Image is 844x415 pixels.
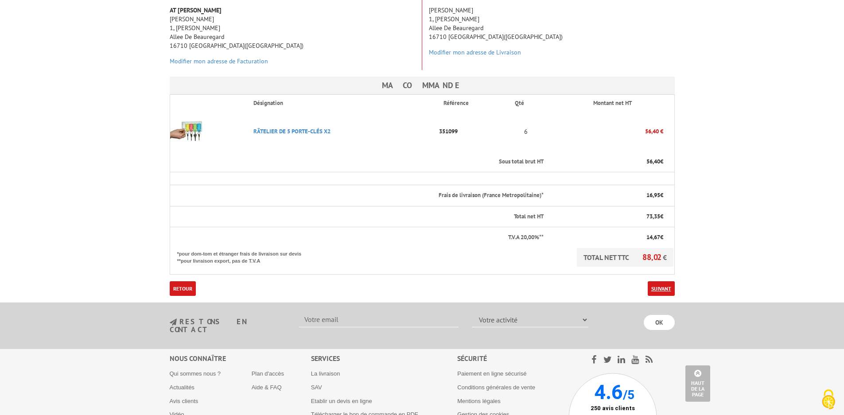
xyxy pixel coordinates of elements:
th: Sous total brut HT [170,151,545,172]
a: Modifier mon adresse de Facturation [170,57,268,65]
a: Actualités [170,384,194,391]
a: SAV [311,384,322,391]
img: Cookies (fenêtre modale) [817,388,840,411]
a: Suivant [648,281,675,296]
img: newsletter.jpg [170,318,177,326]
span: 56,40 [646,158,660,165]
input: Votre email [299,312,459,327]
p: € [552,213,663,221]
th: Qté [508,95,545,112]
a: Paiement en ligne sécurisé [457,370,526,377]
p: *pour dom-tom et étranger frais de livraison sur devis **pour livraison export, pas de T.V.A [177,248,310,264]
img: RâTELIER DE 5 PORTE-CLéS X2 [170,114,206,149]
a: RâTELIER DE 5 PORTE-CLéS X2 [253,128,331,135]
input: OK [644,315,675,330]
div: Services [311,353,458,364]
span: 88,02 [642,252,663,262]
a: Conditions générales de vente [457,384,535,391]
a: Avis clients [170,398,198,404]
a: Modifier mon adresse de Livraison [429,48,521,56]
span: 14,67 [646,233,660,241]
p: T.V.A 20,00%** [177,233,544,242]
p: 351099 [436,124,508,139]
p: € [552,191,663,200]
a: Aide & FAQ [252,384,282,391]
a: Qui sommes nous ? [170,370,221,377]
strong: AT [PERSON_NAME] [170,6,222,14]
p: TOTAL NET TTC € [577,248,673,267]
a: Plan d'accès [252,370,284,377]
span: 73,35 [646,213,660,220]
div: Nous connaître [170,353,311,364]
a: Mentions légales [457,398,501,404]
th: Référence [436,95,508,112]
h3: Ma commande [170,77,675,94]
a: Retour [170,281,196,296]
span: 16,95 [646,191,660,199]
th: Désignation [246,95,436,112]
a: Haut de la page [685,365,710,402]
div: Sécurité [457,353,568,364]
a: Etablir un devis en ligne [311,398,372,404]
div: [PERSON_NAME] 1, [PERSON_NAME] Allee De Beauregard 16710 [GEOGRAPHIC_DATA]([GEOGRAPHIC_DATA]) [422,6,681,61]
h3: restons en contact [170,318,286,334]
p: Montant net HT [552,99,673,108]
th: Frais de livraison (France Metropolitaine)* [170,185,545,206]
p: € [552,158,663,166]
td: 6 [508,112,545,151]
a: La livraison [311,370,340,377]
th: Total net HT [170,206,545,227]
button: Cookies (fenêtre modale) [813,385,844,415]
p: € [552,233,663,242]
p: 56,40 € [545,124,663,139]
div: [PERSON_NAME] 1, [PERSON_NAME] Allee De Beauregard 16710 [GEOGRAPHIC_DATA]([GEOGRAPHIC_DATA]) [163,6,422,70]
